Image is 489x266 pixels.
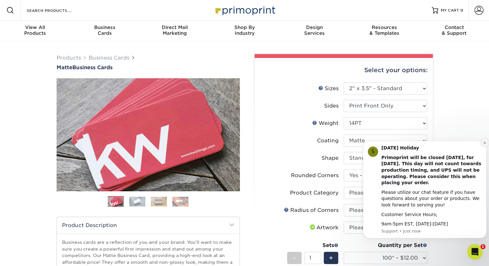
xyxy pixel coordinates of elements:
[324,102,339,110] div: Sides
[349,24,419,36] div: & Templates
[210,21,279,41] a: Shop ByIndustry
[419,24,489,36] div: & Support
[349,21,419,41] a: Resources& Templates
[57,64,240,71] h1: Business Cards
[312,119,339,127] div: Weight
[293,253,296,263] span: -
[419,21,489,41] a: Contact& Support
[70,24,140,30] span: Business
[129,197,145,206] img: Business Cards 02
[151,197,167,206] img: Business Cards 03
[480,244,485,249] span: 1
[279,24,349,30] span: Design
[70,24,140,36] div: Cards
[57,64,72,71] span: Matte
[441,8,459,13] span: MY CART
[108,194,124,210] img: Business Cards 01
[329,253,333,263] span: +
[2,246,55,264] iframe: Google Customer Reviews
[140,21,210,41] a: Direct MailMarketing
[140,24,210,30] span: Direct Mail
[284,206,339,214] div: Radius of Corners
[70,21,140,41] a: BusinessCards
[291,172,339,179] div: Rounded Corners
[57,64,240,71] a: MatteBusiness Cards
[360,131,489,249] iframe: Intercom notifications message
[210,24,279,30] span: Shop By
[321,154,339,162] div: Shape
[309,224,339,232] div: Artwork
[344,242,427,249] div: Quantity per Set
[287,242,339,249] div: Sets
[172,197,188,206] img: Business Cards 04
[279,21,349,41] a: DesignServices
[210,24,279,36] div: Industry
[349,24,419,30] span: Resources
[57,43,240,226] img: Matte 01
[460,8,463,13] span: 0
[419,24,489,30] span: Contact
[279,24,349,36] div: Services
[317,137,339,145] div: Coating
[57,217,240,233] h2: Product Description
[213,3,277,17] img: Primoprint
[57,55,81,61] a: Products
[89,55,129,61] a: Business Cards
[260,58,428,82] div: Select your options:
[140,24,210,36] div: Marketing
[290,189,339,197] div: Product Category
[318,85,339,92] div: Sizes
[467,244,483,260] iframe: Intercom live chat
[26,6,89,14] input: SEARCH PRODUCTS.....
